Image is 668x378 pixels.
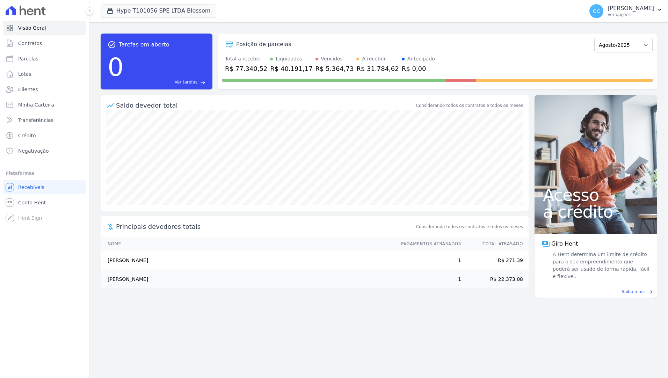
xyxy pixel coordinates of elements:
span: Visão Geral [18,24,46,31]
th: Total Atrasado [462,237,529,251]
span: Recebíveis [18,184,44,191]
button: Hype T101056 SPE LTDA Blossom [101,4,216,17]
div: Total a receber [225,55,267,63]
div: Posição de parcelas [236,40,291,49]
a: Recebíveis [3,180,86,194]
div: Antecipado [407,55,435,63]
a: Visão Geral [3,21,86,35]
a: Ver tarefas east [126,79,205,85]
a: Contratos [3,36,86,50]
span: Crédito [18,132,36,139]
div: 0 [108,49,124,85]
td: [PERSON_NAME] [101,270,394,289]
td: [PERSON_NAME] [101,251,394,270]
span: task_alt [108,41,116,49]
a: Negativação [3,144,86,158]
span: Clientes [18,86,38,93]
div: Plataformas [6,169,83,177]
a: Lotes [3,67,86,81]
span: Giro Hent [551,240,578,248]
div: R$ 77.340,52 [225,64,267,73]
span: Saiba mais [622,289,645,295]
div: A receber [362,55,386,63]
p: [PERSON_NAME] [608,5,654,12]
button: GC [PERSON_NAME] Ver opções [584,1,668,21]
div: R$ 0,00 [402,64,435,73]
span: Tarefas em aberto [119,41,169,49]
div: R$ 40.191,17 [270,64,312,73]
span: Acesso [543,187,648,203]
span: Considerando todos os contratos e todos os meses [416,224,523,230]
td: R$ 22.373,08 [462,270,529,289]
a: Transferências [3,113,86,127]
th: Pagamentos Atrasados [394,237,462,251]
span: A Hent determina um limite de crédito para o seu empreendimento que poderá ser usado de forma ráp... [551,251,650,280]
span: Minha Carteira [18,101,54,108]
span: Contratos [18,40,42,47]
a: Conta Hent [3,196,86,210]
a: Minha Carteira [3,98,86,112]
span: Principais devedores totais [116,222,415,231]
th: Nome [101,237,394,251]
div: Saldo devedor total [116,101,415,110]
span: Parcelas [18,55,38,62]
td: 1 [394,251,462,270]
p: Ver opções [608,12,654,17]
div: Liquidados [276,55,302,63]
span: a crédito [543,203,648,220]
div: R$ 5.364,73 [315,64,354,73]
td: 1 [394,270,462,289]
div: R$ 31.784,62 [356,64,399,73]
span: Transferências [18,117,53,124]
a: Crédito [3,129,86,143]
span: east [647,289,653,295]
div: Vencidos [321,55,343,63]
span: Negativação [18,147,49,154]
span: Lotes [18,71,31,78]
td: R$ 271,39 [462,251,529,270]
span: GC [593,9,600,14]
span: east [200,80,205,85]
a: Saiba mais east [539,289,653,295]
span: Conta Hent [18,199,46,206]
a: Clientes [3,82,86,96]
div: Considerando todos os contratos e todos os meses [416,102,523,109]
a: Parcelas [3,52,86,66]
span: Ver tarefas [175,79,197,85]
